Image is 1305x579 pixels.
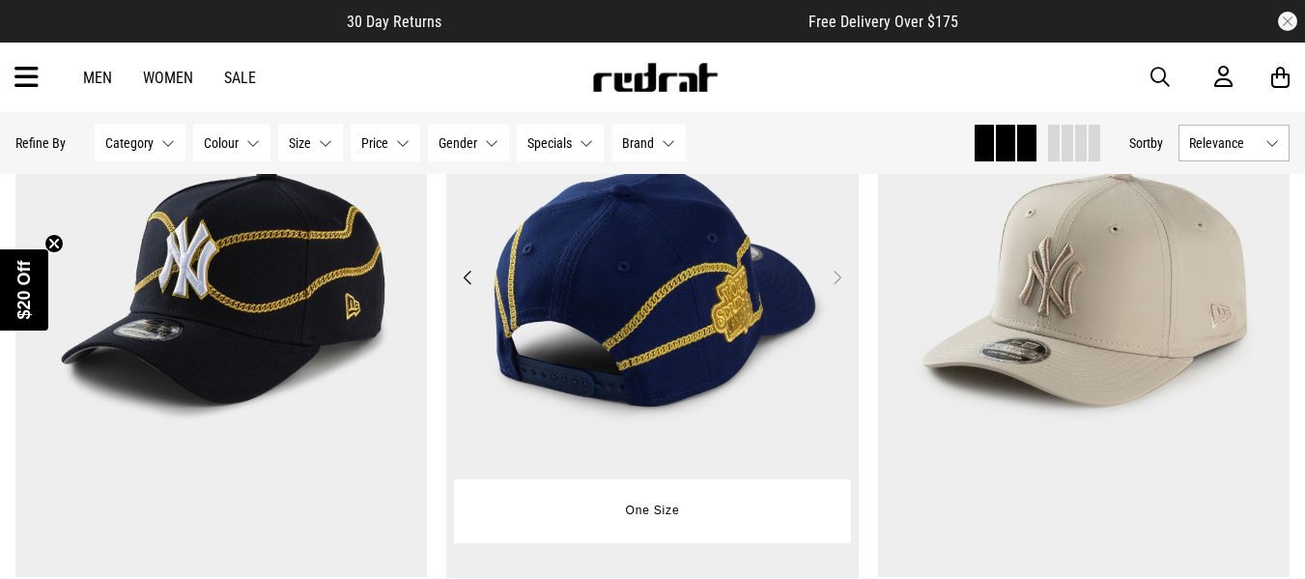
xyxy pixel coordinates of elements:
span: Specials [527,135,572,151]
button: Brand [611,125,686,161]
button: Previous [456,266,480,289]
iframe: Customer reviews powered by Trustpilot [480,12,770,31]
span: 30 Day Returns [347,13,441,31]
button: Colour [193,125,270,161]
button: Category [95,125,185,161]
a: Sale [224,69,256,87]
span: Free Delivery Over $175 [809,13,958,31]
a: Men [83,69,112,87]
button: One Size [611,494,695,529]
p: Refine By [15,135,66,151]
button: Specials [517,125,604,161]
a: Women [143,69,193,87]
button: Price [351,125,420,161]
span: $20 Off [14,260,34,319]
span: Category [105,135,154,151]
button: Sortby [1129,131,1163,155]
span: Gender [439,135,477,151]
span: Colour [204,135,239,151]
button: Open LiveChat chat widget [15,8,73,66]
button: Size [278,125,343,161]
span: Brand [622,135,654,151]
button: Close teaser [44,234,64,253]
span: Size [289,135,311,151]
span: by [1150,135,1163,151]
span: Relevance [1189,135,1258,151]
img: Redrat logo [591,63,719,92]
button: Relevance [1178,125,1290,161]
button: Gender [428,125,509,161]
span: Price [361,135,388,151]
button: Next [825,266,849,289]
